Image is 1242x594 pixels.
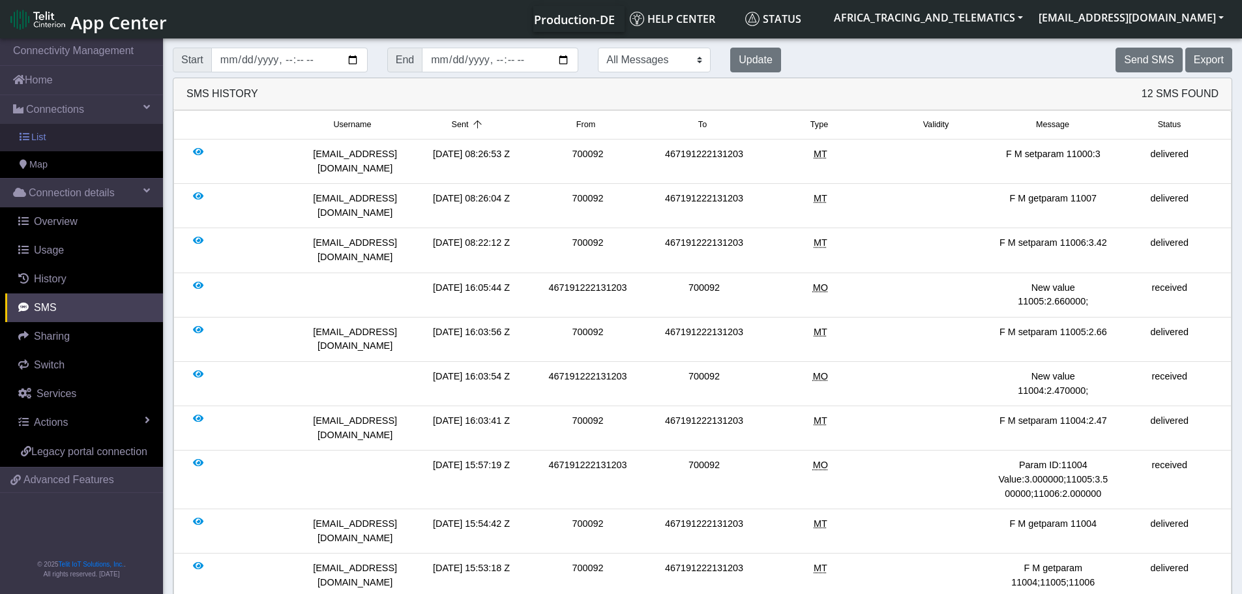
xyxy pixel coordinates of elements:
[740,6,826,32] a: Status
[576,119,595,131] span: From
[1112,325,1228,353] div: delivered
[814,563,827,573] span: Mobile Terminated
[452,119,469,131] span: Sent
[59,561,124,568] a: Telit IoT Solutions, Inc.
[37,388,76,399] span: Services
[413,370,529,398] div: [DATE] 16:03:54 Z
[646,517,762,545] div: 467191222131203
[413,458,529,501] div: [DATE] 15:57:19 Z
[529,414,645,442] div: 700092
[814,193,827,203] span: Mobile Terminated
[995,192,1111,220] div: F M getparam 11007
[813,282,828,293] span: Mobile Originated
[529,517,645,545] div: 700092
[1116,48,1182,72] button: Send SMS
[173,78,1232,110] div: SMS History
[297,414,413,442] div: [EMAIL_ADDRESS][DOMAIN_NAME]
[297,192,413,220] div: [EMAIL_ADDRESS][DOMAIN_NAME]
[814,415,827,426] span: Mobile Terminated
[646,236,762,264] div: 467191222131203
[5,265,163,293] a: History
[10,9,65,30] img: logo-telit-cinterion-gw-new.png
[1112,281,1228,309] div: received
[29,158,48,172] span: Map
[995,517,1111,545] div: F M getparam 11004
[995,370,1111,398] div: New value 11004:2.470000;
[297,517,413,545] div: [EMAIL_ADDRESS][DOMAIN_NAME]
[5,408,163,437] a: Actions
[625,6,740,32] a: Help center
[646,414,762,442] div: 467191222131203
[1112,147,1228,175] div: delivered
[529,561,645,589] div: 700092
[5,293,163,322] a: SMS
[413,192,529,220] div: [DATE] 08:26:04 Z
[630,12,715,26] span: Help center
[1112,458,1228,501] div: received
[1112,414,1228,442] div: delivered
[1112,561,1228,589] div: delivered
[413,236,529,264] div: [DATE] 08:22:12 Z
[34,359,65,370] span: Switch
[34,331,70,342] span: Sharing
[745,12,801,26] span: Status
[646,370,762,398] div: 700092
[26,102,84,117] span: Connections
[813,460,828,470] span: Mobile Originated
[5,207,163,236] a: Overview
[297,147,413,175] div: [EMAIL_ADDRESS][DOMAIN_NAME]
[1036,119,1069,131] span: Message
[34,417,68,428] span: Actions
[5,351,163,379] a: Switch
[297,325,413,353] div: [EMAIL_ADDRESS][DOMAIN_NAME]
[995,458,1111,501] div: Param ID:11004 Value:3.000000;11005:3.500000;11006:2.000000
[333,119,371,131] span: Username
[533,6,614,32] a: Your current platform instance
[534,12,615,27] span: Production-DE
[5,379,163,408] a: Services
[297,561,413,589] div: [EMAIL_ADDRESS][DOMAIN_NAME]
[34,302,57,313] span: SMS
[814,518,827,529] span: Mobile Terminated
[413,561,529,589] div: [DATE] 15:53:18 Z
[646,281,762,309] div: 700092
[387,48,422,72] span: End
[529,281,645,309] div: 467191222131203
[23,472,114,488] span: Advanced Features
[31,130,46,145] span: List
[646,147,762,175] div: 467191222131203
[34,273,67,284] span: History
[529,458,645,501] div: 467191222131203
[413,147,529,175] div: [DATE] 08:26:53 Z
[1112,370,1228,398] div: received
[646,458,762,501] div: 700092
[529,236,645,264] div: 700092
[923,119,949,131] span: Validity
[745,12,760,26] img: status.svg
[413,281,529,309] div: [DATE] 16:05:44 Z
[31,446,147,457] span: Legacy portal connection
[826,6,1031,29] button: AFRICA_TRACING_AND_TELEMATICS
[5,322,163,351] a: Sharing
[29,185,115,201] span: Connection details
[529,147,645,175] div: 700092
[1112,517,1228,545] div: delivered
[646,561,762,589] div: 467191222131203
[995,561,1111,589] div: F M getparam 11004;11005;11006
[70,10,167,35] span: App Center
[529,325,645,353] div: 700092
[34,245,64,256] span: Usage
[813,371,828,381] span: Mobile Originated
[730,48,781,72] button: Update
[995,147,1111,175] div: F M setparam 11000:3
[810,119,828,131] span: Type
[297,236,413,264] div: [EMAIL_ADDRESS][DOMAIN_NAME]
[814,237,827,248] span: Mobile Terminated
[698,119,707,131] span: To
[646,192,762,220] div: 467191222131203
[630,12,644,26] img: knowledge.svg
[10,5,165,33] a: App Center
[1158,119,1181,131] span: Status
[529,192,645,220] div: 700092
[34,216,78,227] span: Overview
